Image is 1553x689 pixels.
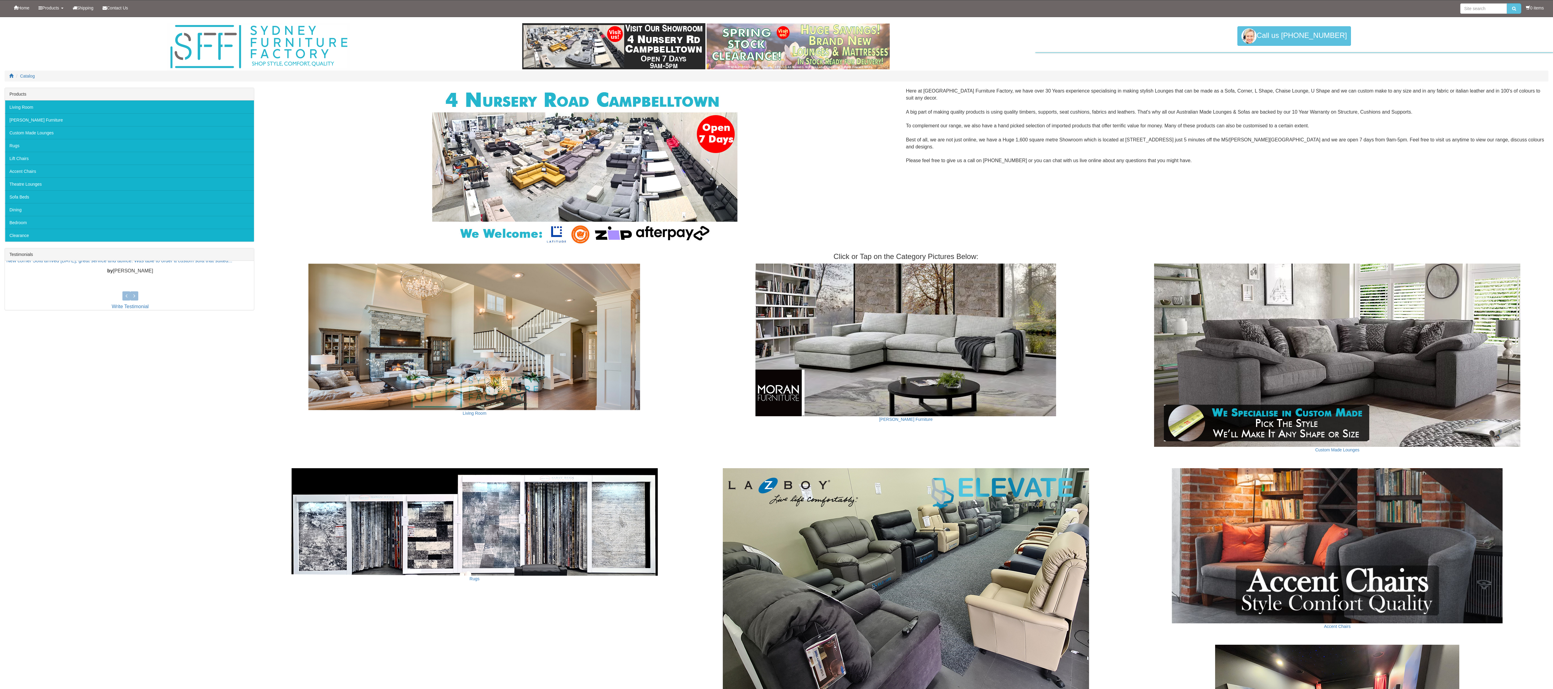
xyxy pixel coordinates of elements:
input: Site search [1460,3,1507,14]
a: Rugs [5,139,254,152]
img: Living Room [308,264,641,410]
img: Rugs [291,468,658,576]
a: [PERSON_NAME] Furniture [879,417,932,422]
span: Home [18,5,29,10]
div: Here at [GEOGRAPHIC_DATA] Furniture Factory, we have over 30 Years experience specialising in mak... [263,88,1548,171]
img: Sydney Furniture Factory [167,23,350,71]
li: 0 items [1526,5,1544,11]
a: Custom Made Lounges [1315,447,1359,452]
span: Products [42,5,59,10]
a: Bedroom [5,216,254,229]
a: Rugs [469,576,480,581]
a: Products [34,0,68,16]
a: Living Room [5,100,254,113]
div: Products [5,88,254,100]
p: [PERSON_NAME] [6,267,254,274]
a: New corner Sofa arrived [DATE], great service and advice. Was able to order a custom sofa that su... [6,258,232,263]
a: Shipping [68,0,98,16]
a: Custom Made Lounges [5,126,254,139]
a: Home [9,0,34,16]
b: by [107,268,113,273]
a: Contact Us [98,0,132,16]
span: Contact Us [107,5,128,10]
img: Accent Chairs [1126,468,1548,623]
a: Sofa Beds [5,190,254,203]
img: Moran Furniture [755,264,1056,416]
a: Dining [5,203,254,216]
img: Corner Modular Lounges [432,88,737,246]
img: Custom Made Lounges [1154,264,1520,447]
span: Shipping [77,5,94,10]
a: Theatre Lounges [5,177,254,190]
a: [PERSON_NAME] Furniture [5,113,254,126]
div: Testimonials [5,248,254,261]
h3: Click or Tap on the Category Pictures Below: [263,253,1548,261]
a: Catalog [20,74,35,78]
a: Living Room [463,411,487,416]
a: Accent Chairs [5,165,254,177]
a: Accent Chairs [1324,624,1351,629]
a: Clearance [5,229,254,242]
a: Write Testimonial [112,304,149,309]
a: Lift Chairs [5,152,254,165]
